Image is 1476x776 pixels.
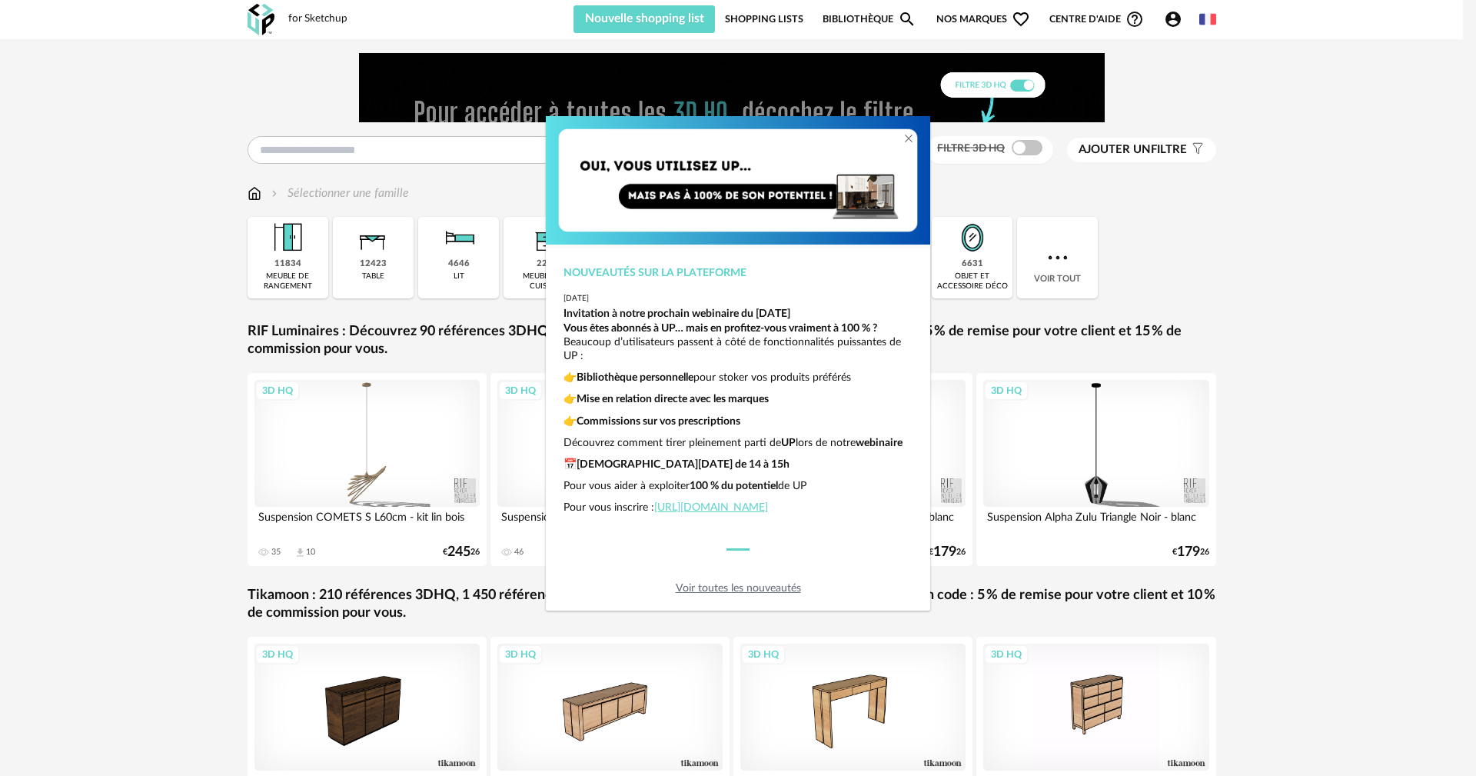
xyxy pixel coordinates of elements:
[676,583,801,594] a: Voir toutes les nouveautés
[563,294,913,304] div: [DATE]
[563,321,913,364] p: Beaucoup d’utilisateurs passent à côté de fonctionnalités puissantes de UP :
[563,501,913,515] p: Pour vous inscrire :
[563,392,913,406] p: 👉
[563,266,913,280] div: Nouveautés sur la plateforme
[577,416,740,427] strong: Commissions sur vos prescriptions
[654,502,768,513] a: [URL][DOMAIN_NAME]
[546,116,930,245] img: Copie%20de%20Orange%20Yellow%20Gradient%20Minimal%20Coming%20Soon%20Email%20Header%20(1)%20(1).png
[563,415,913,428] p: 👉
[563,458,913,471] p: 📅
[781,438,796,448] strong: UP
[577,459,790,470] strong: [DEMOGRAPHIC_DATA][DATE] de 14 à 15h
[577,394,769,405] strong: Mise en relation directe avec les marques
[563,371,913,385] p: 👉 pour stoker vos produits préférés
[546,116,930,611] div: dialog
[577,372,693,383] strong: Bibliothèque personnelle
[690,481,778,491] strong: 100 % du potentiel
[563,307,913,321] div: Invitation à notre prochain webinaire du [DATE]
[856,438,903,448] strong: webinaire
[563,323,877,334] strong: Vous êtes abonnés à UP… mais en profitez-vous vraiment à 100 % ?
[563,479,913,493] p: Pour vous aider à exploiter de UP
[903,132,915,148] button: Close
[563,436,913,450] p: Découvrez comment tirer pleinement parti de lors de notre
